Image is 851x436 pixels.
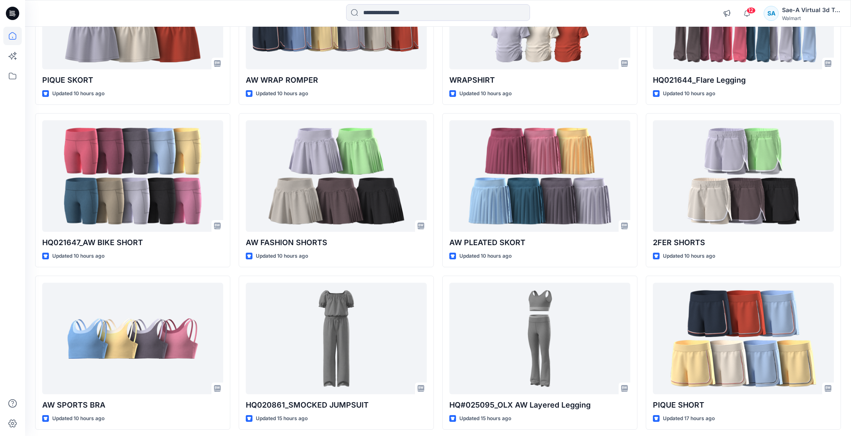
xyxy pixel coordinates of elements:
[246,283,427,394] a: HQ020861_SMOCKED JUMPSUIT
[459,89,512,98] p: Updated 10 hours ago
[782,5,841,15] div: Sae-A Virtual 3d Team
[653,283,834,394] a: PIQUE SHORT
[246,120,427,231] a: AW FASHION SHORTS
[449,283,630,394] a: HQ#025095_OLX AW Layered Legging
[663,414,715,423] p: Updated 17 hours ago
[782,15,841,21] div: Walmart
[42,120,223,231] a: HQ021647_AW BIKE SHORT
[42,237,223,248] p: HQ021647_AW BIKE SHORT
[449,399,630,411] p: HQ#025095_OLX AW Layered Legging
[246,74,427,86] p: AW WRAP ROMPER
[747,7,756,14] span: 12
[459,414,511,423] p: Updated 15 hours ago
[246,399,427,411] p: HQ020861_SMOCKED JUMPSUIT
[653,120,834,231] a: 2FER SHORTS
[42,74,223,86] p: PIQUE SKORT
[256,89,308,98] p: Updated 10 hours ago
[653,74,834,86] p: HQ021644_Flare Legging
[256,414,308,423] p: Updated 15 hours ago
[246,237,427,248] p: AW FASHION SHORTS
[449,120,630,231] a: AW PLEATED SKORT
[52,414,104,423] p: Updated 10 hours ago
[653,237,834,248] p: 2FER SHORTS
[42,283,223,394] a: AW SPORTS BRA
[663,89,715,98] p: Updated 10 hours ago
[653,399,834,411] p: PIQUE SHORT
[459,252,512,261] p: Updated 10 hours ago
[52,89,104,98] p: Updated 10 hours ago
[52,252,104,261] p: Updated 10 hours ago
[663,252,715,261] p: Updated 10 hours ago
[256,252,308,261] p: Updated 10 hours ago
[449,237,630,248] p: AW PLEATED SKORT
[42,399,223,411] p: AW SPORTS BRA
[764,6,779,21] div: SA
[449,74,630,86] p: WRAPSHIRT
